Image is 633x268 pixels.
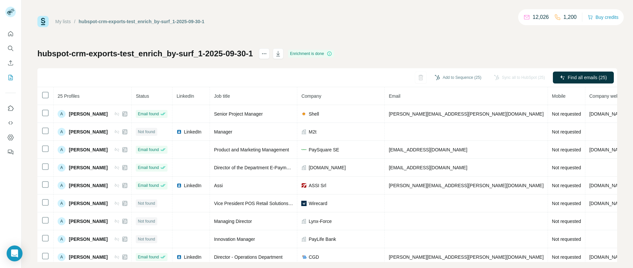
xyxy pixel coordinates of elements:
[79,18,205,25] div: hubspot-crm-exports-test_enrich_by-surf_1-2025-09-30-1
[589,93,626,99] span: Company website
[37,16,49,27] img: Surfe Logo
[214,183,222,188] span: Assi
[214,129,232,134] span: Manager
[552,201,581,206] span: Not requested
[389,111,544,117] span: [PERSON_NAME][EMAIL_ADDRESS][PERSON_NAME][DOMAIN_NAME]
[58,110,66,118] div: A
[138,254,159,260] span: Email found
[69,146,108,153] span: [PERSON_NAME]
[58,93,79,99] span: 25 Profiles
[58,146,66,154] div: A
[552,254,581,260] span: Not requested
[74,18,75,25] li: /
[589,147,626,152] span: [DOMAIN_NAME]
[138,236,155,242] span: Not found
[176,183,182,188] img: LinkedIn logo
[389,93,400,99] span: Email
[69,200,108,207] span: [PERSON_NAME]
[69,164,108,171] span: [PERSON_NAME]
[5,102,16,114] button: Use Surfe on LinkedIn
[58,253,66,261] div: A
[301,147,307,152] img: company-logo
[214,111,263,117] span: Senior Project Manager
[301,201,307,206] img: company-logo
[309,254,319,260] span: CGD
[589,183,626,188] span: [DOMAIN_NAME]
[138,218,155,224] span: Not found
[214,93,230,99] span: Job title
[184,182,201,189] span: LinkedIn
[214,254,282,260] span: Director - Operations Department
[552,219,581,224] span: Not requested
[309,218,332,225] span: Lynx-Force
[37,48,253,59] h1: hubspot-crm-exports-test_enrich_by-surf_1-2025-09-30-1
[5,72,16,83] button: My lists
[552,165,581,170] span: Not requested
[5,132,16,143] button: Dashboard
[552,111,581,117] span: Not requested
[214,147,289,152] span: Product and Marketing Management
[5,28,16,40] button: Quick start
[5,7,16,17] img: Avatar
[69,129,108,135] span: [PERSON_NAME]
[552,147,581,152] span: Not requested
[214,201,324,206] span: Vice President POS Retail Solutions, Payment & Risk
[184,129,201,135] span: LinkedIn
[309,236,336,242] span: PayLife Bank
[589,254,626,260] span: [DOMAIN_NAME]
[5,146,16,158] button: Feedback
[58,182,66,189] div: A
[389,165,467,170] span: [EMAIL_ADDRESS][DOMAIN_NAME]
[552,93,565,99] span: Mobile
[309,200,327,207] span: Wirecard
[552,237,581,242] span: Not requested
[69,218,108,225] span: [PERSON_NAME]
[389,183,544,188] span: [PERSON_NAME][EMAIL_ADDRESS][PERSON_NAME][DOMAIN_NAME]
[176,254,182,260] img: LinkedIn logo
[588,13,618,22] button: Buy credits
[138,129,155,135] span: Not found
[69,111,108,117] span: [PERSON_NAME]
[589,111,626,117] span: [DOMAIN_NAME]
[309,146,339,153] span: PaySquare SE
[389,254,544,260] span: [PERSON_NAME][EMAIL_ADDRESS][PERSON_NAME][DOMAIN_NAME]
[259,48,269,59] button: actions
[138,200,155,206] span: Not found
[568,74,607,81] span: Find all emails (25)
[5,117,16,129] button: Use Surfe API
[138,165,159,171] span: Email found
[553,72,614,83] button: Find all emails (25)
[58,199,66,207] div: A
[58,235,66,243] div: A
[301,255,307,259] img: company-logo
[58,217,66,225] div: A
[301,183,307,188] img: company-logo
[301,111,307,117] img: company-logo
[69,182,108,189] span: [PERSON_NAME]
[552,129,581,134] span: Not requested
[589,201,626,206] span: [DOMAIN_NAME]
[563,13,577,21] p: 1,200
[309,164,346,171] span: [DOMAIN_NAME]
[214,237,255,242] span: Innovation Manager
[309,182,326,189] span: ASSI Srl
[176,129,182,134] img: LinkedIn logo
[136,93,149,99] span: Status
[69,254,108,260] span: [PERSON_NAME]
[288,50,334,58] div: Enrichment is done
[184,254,201,260] span: LinkedIn
[5,57,16,69] button: Enrich CSV
[7,245,23,261] div: Open Intercom Messenger
[138,183,159,188] span: Email found
[533,13,549,21] p: 12,026
[309,111,319,117] span: Shell
[552,183,581,188] span: Not requested
[176,93,194,99] span: LinkedIn
[138,147,159,153] span: Email found
[389,147,467,152] span: [EMAIL_ADDRESS][DOMAIN_NAME]
[55,19,71,24] a: My lists
[69,236,108,242] span: [PERSON_NAME]
[430,73,486,82] button: Add to Sequence (25)
[58,128,66,136] div: A
[309,129,316,135] span: M2t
